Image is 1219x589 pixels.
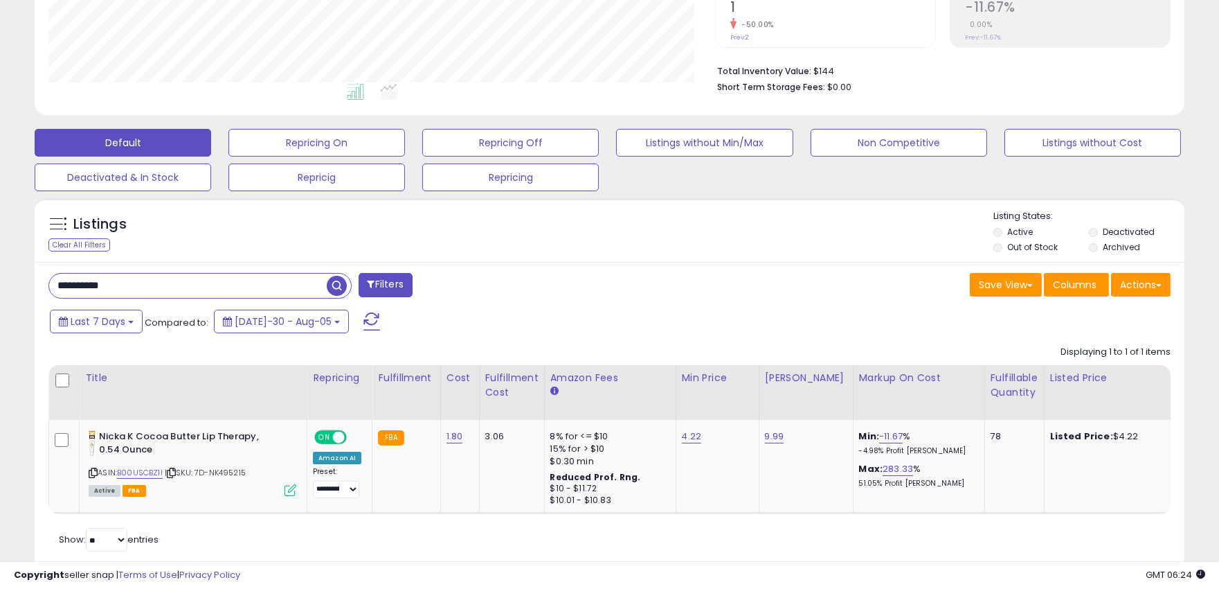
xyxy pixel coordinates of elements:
[1060,346,1171,359] div: Displaying 1 to 1 of 1 items
[991,371,1038,400] div: Fulfillable Quantity
[765,430,784,443] a: 9.99
[145,316,208,329] span: Compared to:
[89,485,120,497] span: All listings currently available for purchase on Amazon
[99,430,267,459] b: Nicka K Cocoa Butter Lip Therapy, 0.54 Ounce
[859,371,979,385] div: Markup on Cost
[485,371,539,400] div: Fulfillment Cost
[446,430,463,443] a: 1.80
[550,371,670,385] div: Amazon Fees
[235,315,332,328] span: [DATE]-30 - Aug-05
[165,467,246,478] span: | SKU: 7D-NK495215
[73,215,127,234] h5: Listings
[1053,278,1096,292] span: Columns
[993,210,1184,223] p: Listing States:
[1050,430,1165,443] div: $4.22
[345,432,367,443] span: OFF
[316,432,333,443] span: ON
[859,479,974,489] p: 51.05% Profit [PERSON_NAME]
[117,467,163,479] a: B00USCBZ1I
[879,430,903,443] a: -11.67
[89,430,96,458] img: 31XIbeDTonL._SL40_.jpg
[313,452,361,464] div: Amazon AI
[1044,273,1109,297] button: Columns
[1050,430,1113,443] b: Listed Price:
[616,129,793,157] button: Listings without Min/Max
[378,430,404,446] small: FBA
[550,385,559,398] small: Amazon Fees.
[485,430,534,443] div: 3.06
[965,19,993,30] small: 0.00%
[550,483,665,495] div: $10 - $11.72
[853,365,984,420] th: The percentage added to the cost of goods (COGS) that forms the calculator for Min & Max prices.
[1146,568,1205,581] span: 2025-08-13 06:24 GMT
[717,62,1160,78] li: $144
[1007,226,1033,238] label: Active
[859,430,880,443] b: Min:
[89,430,296,495] div: ASIN:
[446,371,473,385] div: Cost
[717,81,825,93] b: Short Term Storage Fees:
[313,371,366,385] div: Repricing
[179,568,240,581] a: Privacy Policy
[35,164,211,191] button: Deactivated & In Stock
[682,430,702,443] a: 4.22
[859,446,974,456] p: -4.98% Profit [PERSON_NAME]
[85,371,301,385] div: Title
[550,430,665,443] div: 8% for <= $10
[313,467,361,498] div: Preset:
[1004,129,1181,157] button: Listings without Cost
[59,533,159,546] span: Show: entries
[214,310,349,333] button: [DATE]-30 - Aug-05
[14,569,240,582] div: seller snap | |
[717,65,811,77] b: Total Inventory Value:
[550,471,641,483] b: Reduced Prof. Rng.
[859,462,883,475] b: Max:
[422,164,599,191] button: Repricing
[1103,226,1155,238] label: Deactivated
[965,33,1001,42] small: Prev: -11.67%
[422,129,599,157] button: Repricing Off
[682,371,753,385] div: Min Price
[1103,241,1140,253] label: Archived
[1050,371,1170,385] div: Listed Price
[811,129,987,157] button: Non Competitive
[118,568,177,581] a: Terms of Use
[550,455,665,468] div: $0.30 min
[48,238,110,252] div: Clear All Filters
[827,80,851,94] span: $0.00
[991,430,1033,443] div: 78
[859,430,974,456] div: %
[730,33,749,42] small: Prev: 2
[883,462,913,476] a: 283.33
[550,443,665,455] div: 15% for > $10
[359,273,413,297] button: Filters
[228,164,405,191] button: Repricig
[1111,273,1171,297] button: Actions
[550,495,665,507] div: $10.01 - $10.83
[228,129,405,157] button: Repricing On
[765,371,847,385] div: [PERSON_NAME]
[123,485,146,497] span: FBA
[14,568,64,581] strong: Copyright
[970,273,1042,297] button: Save View
[35,129,211,157] button: Default
[71,315,125,328] span: Last 7 Days
[859,463,974,489] div: %
[378,371,434,385] div: Fulfillment
[1007,241,1058,253] label: Out of Stock
[50,310,143,333] button: Last 7 Days
[737,19,774,30] small: -50.00%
